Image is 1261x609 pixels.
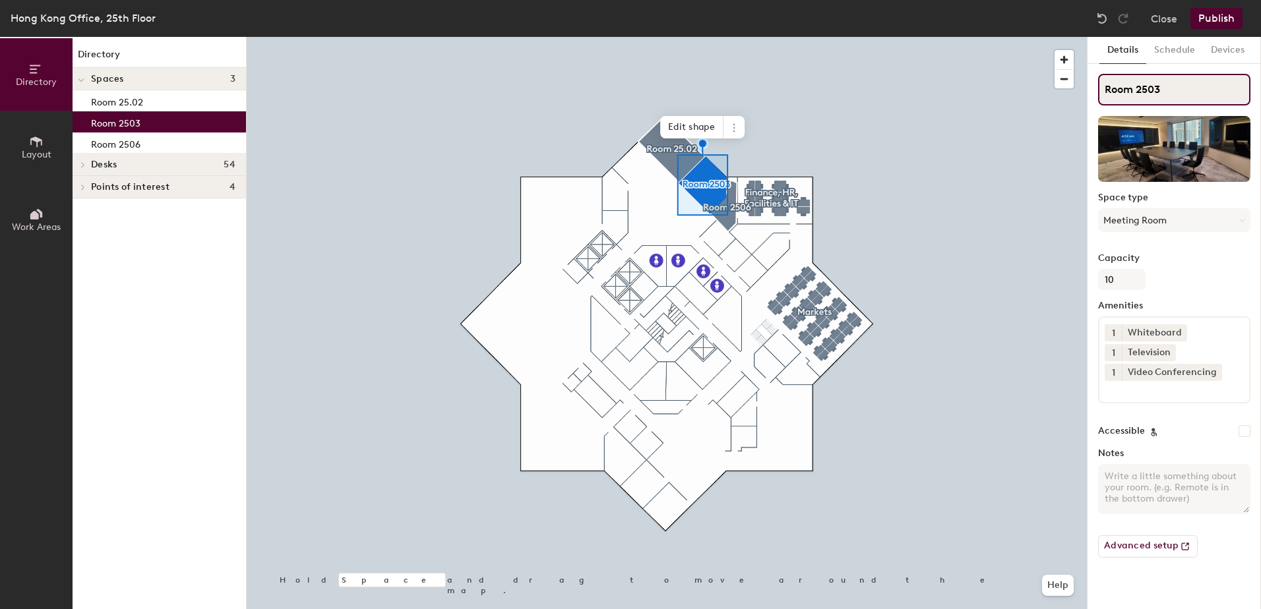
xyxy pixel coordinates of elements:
button: Meeting Room [1098,208,1250,232]
button: 1 [1105,324,1122,341]
button: Publish [1190,8,1243,29]
label: Space type [1098,192,1250,203]
button: Help [1042,575,1074,596]
span: Desks [91,159,117,170]
p: Room 2503 [91,114,140,129]
span: Spaces [91,74,124,84]
div: Hong Kong Office, 25th Floor [11,10,156,26]
button: Advanced setup [1098,535,1198,558]
span: Directory [16,76,57,88]
div: Whiteboard [1122,324,1187,341]
button: Devices [1203,37,1252,64]
label: Notes [1098,448,1250,459]
button: Details [1099,37,1146,64]
button: 1 [1105,364,1122,381]
div: Television [1122,344,1176,361]
button: 1 [1105,344,1122,361]
img: Redo [1117,12,1130,25]
h1: Directory [73,47,246,68]
span: Layout [22,149,51,160]
button: Close [1151,8,1177,29]
label: Capacity [1098,253,1250,264]
span: 1 [1112,346,1115,360]
img: The space named Room 2503 [1098,116,1250,182]
span: 54 [224,159,235,170]
button: Schedule [1146,37,1203,64]
span: 4 [230,182,235,192]
p: Room 2506 [91,135,140,150]
span: 1 [1112,366,1115,380]
span: Points of interest [91,182,169,192]
span: Edit shape [660,116,723,138]
span: 3 [230,74,235,84]
span: 1 [1112,326,1115,340]
span: Work Areas [12,221,61,233]
p: Room 25.02 [91,93,143,108]
div: Video Conferencing [1122,364,1222,381]
label: Amenities [1098,301,1250,311]
img: Undo [1095,12,1109,25]
label: Accessible [1098,426,1145,436]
